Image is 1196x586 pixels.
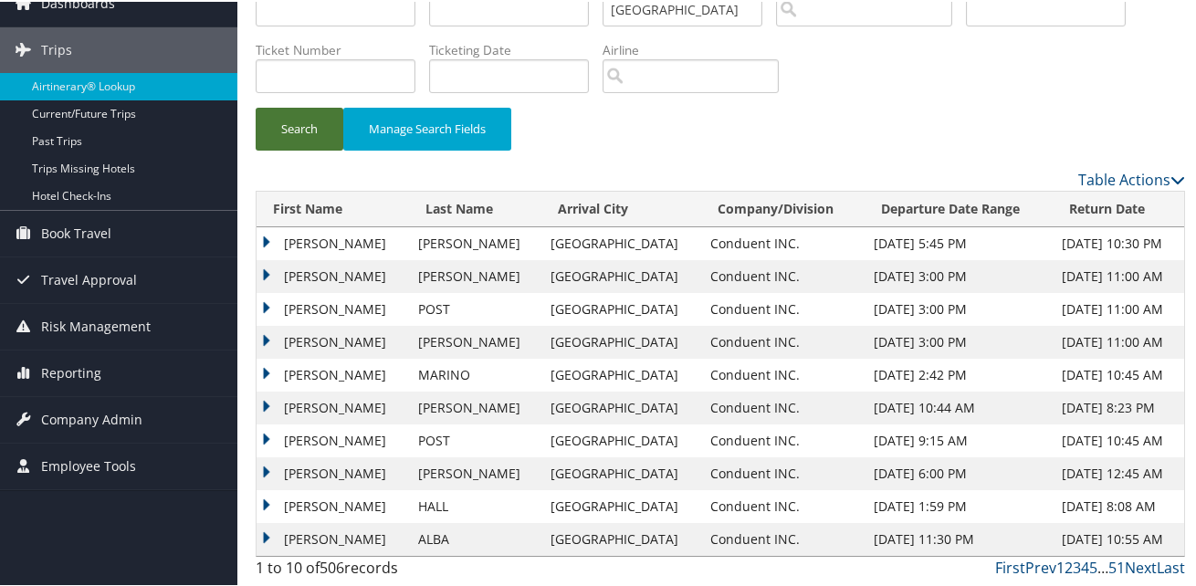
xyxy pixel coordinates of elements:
td: [PERSON_NAME] [409,390,541,423]
th: Departure Date Range: activate to sort column ascending [865,190,1053,225]
td: [DATE] 2:42 PM [865,357,1053,390]
td: [PERSON_NAME] [257,225,409,258]
td: [DATE] 10:44 AM [865,390,1053,423]
td: [DATE] 11:00 AM [1053,258,1184,291]
a: Next [1125,556,1157,576]
td: Conduent INC. [701,488,865,521]
button: Search [256,106,343,149]
span: Employee Tools [41,442,136,487]
th: First Name: activate to sort column ascending [257,190,409,225]
td: [DATE] 8:23 PM [1053,390,1184,423]
label: Ticket Number [256,39,429,58]
td: [GEOGRAPHIC_DATA] [541,455,702,488]
a: 1 [1056,556,1065,576]
td: [DATE] 6:00 PM [865,455,1053,488]
th: Last Name: activate to sort column ascending [409,190,541,225]
td: MARINO [409,357,541,390]
td: [PERSON_NAME] [257,357,409,390]
td: [PERSON_NAME] [257,258,409,291]
td: Conduent INC. [701,423,865,455]
td: [PERSON_NAME] [409,258,541,291]
td: [DATE] 10:30 PM [1053,225,1184,258]
td: Conduent INC. [701,225,865,258]
td: Conduent INC. [701,258,865,291]
a: First [995,556,1025,576]
td: [GEOGRAPHIC_DATA] [541,324,702,357]
td: [GEOGRAPHIC_DATA] [541,390,702,423]
span: Trips [41,26,72,71]
td: [DATE] 1:59 PM [865,488,1053,521]
td: POST [409,291,541,324]
a: 51 [1108,556,1125,576]
td: [DATE] 5:45 PM [865,225,1053,258]
td: [GEOGRAPHIC_DATA] [541,521,702,554]
td: [PERSON_NAME] [257,291,409,324]
td: Conduent INC. [701,357,865,390]
span: Travel Approval [41,256,137,301]
a: Last [1157,556,1185,576]
td: [PERSON_NAME] [409,324,541,357]
td: [GEOGRAPHIC_DATA] [541,488,702,521]
td: [PERSON_NAME] [257,324,409,357]
span: Reporting [41,349,101,394]
th: Company/Division [701,190,865,225]
td: Conduent INC. [701,521,865,554]
label: Airline [603,39,792,58]
td: [DATE] 11:00 AM [1053,291,1184,324]
label: Ticketing Date [429,39,603,58]
td: HALL [409,488,541,521]
td: [DATE] 11:30 PM [865,521,1053,554]
td: [PERSON_NAME] [409,225,541,258]
td: [GEOGRAPHIC_DATA] [541,258,702,291]
div: 1 to 10 of records [256,555,467,586]
td: ALBA [409,521,541,554]
span: 506 [320,556,344,576]
td: [DATE] 10:45 AM [1053,423,1184,455]
td: [DATE] 3:00 PM [865,291,1053,324]
a: 4 [1081,556,1089,576]
span: … [1097,556,1108,576]
th: Arrival City: activate to sort column ascending [541,190,702,225]
td: [DATE] 10:55 AM [1053,521,1184,554]
td: Conduent INC. [701,324,865,357]
td: [PERSON_NAME] [257,423,409,455]
td: [PERSON_NAME] [409,455,541,488]
span: Company Admin [41,395,142,441]
td: [GEOGRAPHIC_DATA] [541,357,702,390]
td: [GEOGRAPHIC_DATA] [541,225,702,258]
span: Risk Management [41,302,151,348]
td: Conduent INC. [701,390,865,423]
td: [PERSON_NAME] [257,390,409,423]
a: Prev [1025,556,1056,576]
td: [PERSON_NAME] [257,521,409,554]
td: POST [409,423,541,455]
td: [DATE] 3:00 PM [865,258,1053,291]
td: [DATE] 3:00 PM [865,324,1053,357]
a: 5 [1089,556,1097,576]
td: [PERSON_NAME] [257,455,409,488]
td: [DATE] 9:15 AM [865,423,1053,455]
td: Conduent INC. [701,291,865,324]
a: 2 [1065,556,1073,576]
th: Return Date: activate to sort column ascending [1053,190,1184,225]
td: [DATE] 10:45 AM [1053,357,1184,390]
span: Book Travel [41,209,111,255]
td: [DATE] 12:45 AM [1053,455,1184,488]
td: [DATE] 8:08 AM [1053,488,1184,521]
td: [PERSON_NAME] [257,488,409,521]
td: [DATE] 11:00 AM [1053,324,1184,357]
a: Table Actions [1078,168,1185,188]
td: [GEOGRAPHIC_DATA] [541,291,702,324]
button: Manage Search Fields [343,106,511,149]
td: Conduent INC. [701,455,865,488]
td: [GEOGRAPHIC_DATA] [541,423,702,455]
a: 3 [1073,556,1081,576]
